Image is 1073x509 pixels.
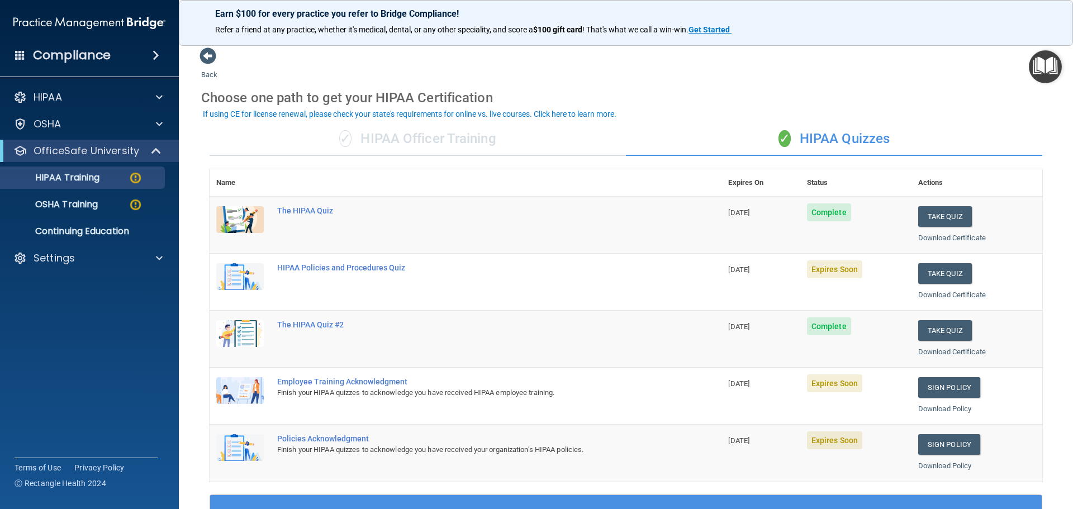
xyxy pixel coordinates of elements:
[277,434,666,443] div: Policies Acknowledgment
[13,144,162,158] a: OfficeSafe University
[533,25,582,34] strong: $100 gift card
[911,169,1042,197] th: Actions
[13,251,163,265] a: Settings
[807,260,862,278] span: Expires Soon
[34,251,75,265] p: Settings
[201,108,618,120] button: If using CE for license renewal, please check your state's requirements for online vs. live cours...
[918,263,972,284] button: Take Quiz
[1029,50,1062,83] button: Open Resource Center
[15,478,106,489] span: Ⓒ Rectangle Health 2024
[210,122,626,156] div: HIPAA Officer Training
[277,443,666,456] div: Finish your HIPAA quizzes to acknowledge you have received your organization’s HIPAA policies.
[800,169,911,197] th: Status
[215,25,533,34] span: Refer a friend at any practice, whether it's medical, dental, or any other speciality, and score a
[277,206,666,215] div: The HIPAA Quiz
[34,91,62,104] p: HIPAA
[778,130,791,147] span: ✓
[807,203,851,221] span: Complete
[807,374,862,392] span: Expires Soon
[728,208,749,217] span: [DATE]
[689,25,730,34] strong: Get Started
[918,206,972,227] button: Take Quiz
[277,386,666,399] div: Finish your HIPAA quizzes to acknowledge you have received HIPAA employee training.
[721,169,800,197] th: Expires On
[918,348,986,356] a: Download Certificate
[728,265,749,274] span: [DATE]
[728,322,749,331] span: [DATE]
[7,199,98,210] p: OSHA Training
[728,436,749,445] span: [DATE]
[34,144,139,158] p: OfficeSafe University
[210,169,270,197] th: Name
[277,320,666,329] div: The HIPAA Quiz #2
[918,234,986,242] a: Download Certificate
[918,291,986,299] a: Download Certificate
[277,377,666,386] div: Employee Training Acknowledgment
[7,172,99,183] p: HIPAA Training
[918,462,972,470] a: Download Policy
[626,122,1042,156] div: HIPAA Quizzes
[918,377,980,398] a: Sign Policy
[582,25,689,34] span: ! That's what we call a win-win.
[34,117,61,131] p: OSHA
[129,198,143,212] img: warning-circle.0cc9ac19.png
[807,317,851,335] span: Complete
[918,405,972,413] a: Download Policy
[13,91,163,104] a: HIPAA
[728,379,749,388] span: [DATE]
[129,171,143,185] img: warning-circle.0cc9ac19.png
[15,462,61,473] a: Terms of Use
[74,462,125,473] a: Privacy Policy
[33,47,111,63] h4: Compliance
[201,57,217,79] a: Back
[689,25,732,34] a: Get Started
[215,8,1037,19] p: Earn $100 for every practice you refer to Bridge Compliance!
[7,226,160,237] p: Continuing Education
[201,82,1051,114] div: Choose one path to get your HIPAA Certification
[918,320,972,341] button: Take Quiz
[339,130,352,147] span: ✓
[277,263,666,272] div: HIPAA Policies and Procedures Quiz
[918,434,980,455] a: Sign Policy
[203,110,616,118] div: If using CE for license renewal, please check your state's requirements for online vs. live cours...
[807,431,862,449] span: Expires Soon
[13,117,163,131] a: OSHA
[13,12,165,34] img: PMB logo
